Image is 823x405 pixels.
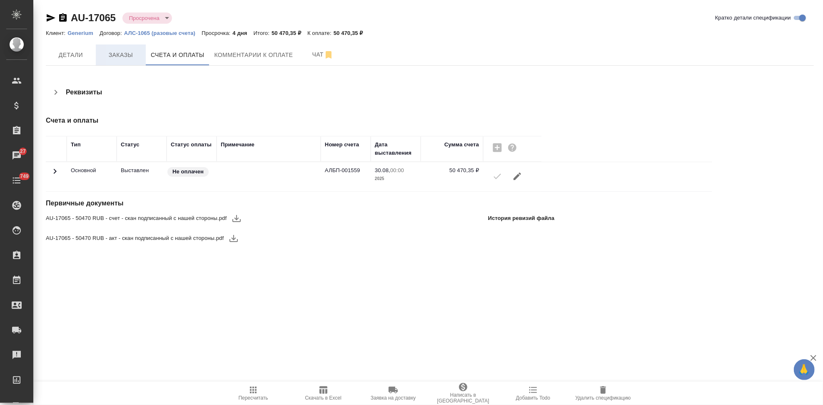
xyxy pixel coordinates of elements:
[67,162,117,191] td: Основной
[375,175,416,183] p: 2025
[2,145,31,166] a: 27
[100,30,124,36] p: Договор:
[325,141,359,149] div: Номер счета
[71,12,116,23] a: AU-17065
[46,198,558,208] h4: Первичные документы
[488,214,555,222] p: История ревизий файла
[797,361,811,378] span: 🙏
[324,50,334,60] svg: Отписаться
[46,30,67,36] p: Клиент:
[151,50,205,60] span: Счета и оплаты
[232,30,253,36] p: 4 дня
[202,30,232,36] p: Просрочка:
[46,234,224,242] span: AU-17065 - 50470 RUB - акт - скан подписанный с нашей стороны.pdf
[375,167,390,173] p: 30.08,
[121,166,162,175] p: Все изменения в спецификации заблокированы
[101,50,141,60] span: Заказы
[254,30,272,36] p: Итого:
[46,214,227,222] span: AU-17065 - 50470 RUB - счет - скан подписанный с нашей стороны.pdf
[127,15,162,22] button: Просрочена
[715,14,791,22] span: Кратко детали спецификации
[2,170,31,191] a: 749
[46,116,558,126] h4: Счета и оплаты
[307,30,334,36] p: К оплате:
[122,12,172,24] div: Просрочена
[15,172,34,180] span: 749
[390,167,404,173] p: 00:00
[321,162,371,191] td: АЛБП-001559
[66,87,102,97] h4: Реквизиты
[375,141,416,157] div: Дата выставления
[172,168,204,176] p: Не оплачен
[51,50,91,60] span: Детали
[214,50,293,60] span: Комментарии к оплате
[50,171,60,178] span: Toggle Row Expanded
[421,162,483,191] td: 50 470,35 ₽
[303,49,343,60] span: Чат
[71,141,81,149] div: Тип
[46,13,56,23] button: Скопировать ссылку для ЯМессенджера
[507,166,527,186] button: Редактировать
[58,13,68,23] button: Скопировать ссылку
[124,30,202,36] p: АЛС-1065 (разовые счета)
[171,141,212,149] div: Статус оплаты
[272,30,307,36] p: 50 470,35 ₽
[67,29,100,36] a: Generium
[15,147,31,156] span: 27
[121,141,140,149] div: Статус
[221,141,254,149] div: Примечание
[67,30,100,36] p: Generium
[124,29,202,36] a: АЛС-1065 (разовые счета)
[794,359,815,380] button: 🙏
[334,30,369,36] p: 50 470,35 ₽
[444,141,479,149] div: Сумма счета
